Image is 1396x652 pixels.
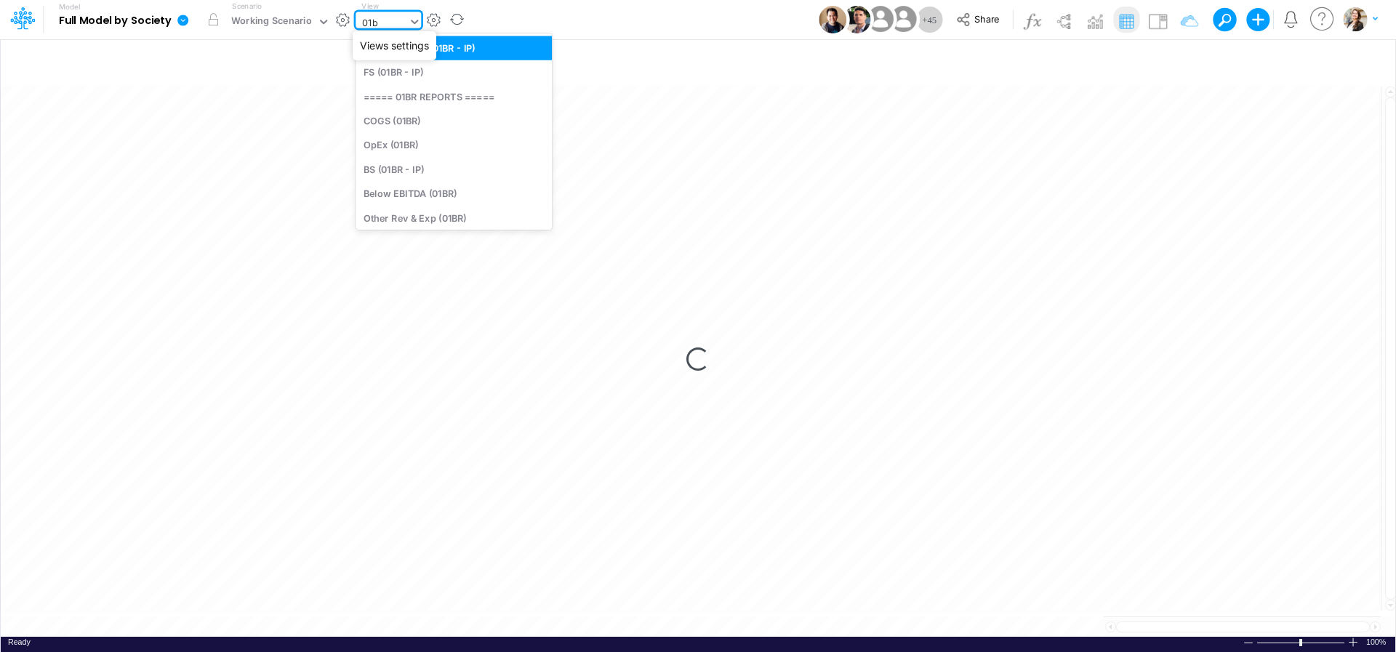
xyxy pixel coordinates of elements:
[1366,637,1388,648] span: 100%
[59,15,172,28] b: Full Model by Society
[232,1,262,12] label: Scenario
[356,182,552,206] div: Below EBITDA (01BR)
[356,133,552,157] div: OpEx (01BR)
[353,31,436,60] div: Views settings
[1299,639,1302,646] div: Zoom
[1283,11,1299,28] a: Notifications
[887,3,920,36] img: User Image Icon
[8,637,31,646] span: Ready
[1366,637,1388,648] div: Zoom level
[13,46,1079,76] input: Type a title here
[864,3,896,36] img: User Image Icon
[974,13,999,24] span: Share
[8,637,31,648] div: In Ready mode
[819,6,846,33] img: User Image Icon
[949,9,1009,31] button: Share
[361,1,378,12] label: View
[843,6,870,33] img: User Image Icon
[356,60,552,84] div: FS (01BR - IP)
[59,3,81,12] label: Model
[356,206,552,230] div: Other Rev & Exp (01BR)
[356,157,552,181] div: BS (01BR - IP)
[1243,637,1254,648] div: Zoom Out
[356,108,552,132] div: COGS (01BR)
[356,84,552,108] div: ===== 01BR REPORTS =====
[1347,637,1359,648] div: Zoom In
[356,36,552,60] div: P&L Summary (01BR - IP)
[231,14,312,31] div: Working Scenario
[1256,637,1347,648] div: Zoom
[922,15,936,25] span: + 45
